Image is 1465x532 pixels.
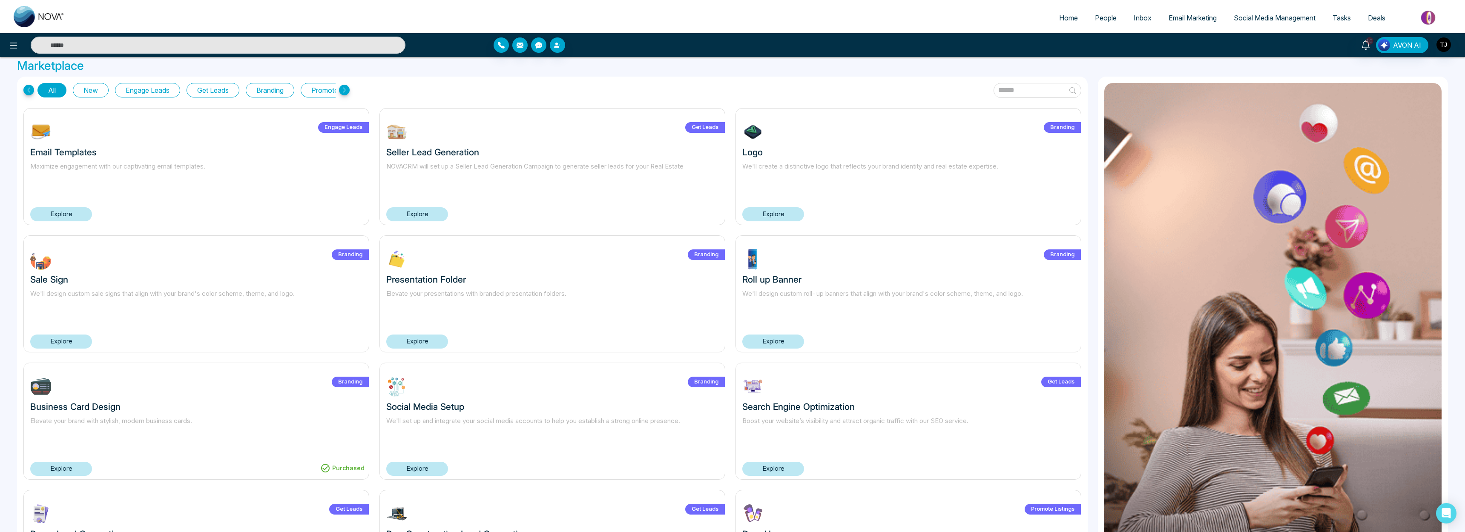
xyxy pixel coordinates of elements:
span: People [1095,14,1117,22]
a: Tasks [1324,10,1359,26]
button: AVON AI [1376,37,1428,53]
label: Get Leads [685,504,725,515]
label: Branding [1044,122,1081,133]
img: User Avatar [1436,37,1451,52]
a: Explore [30,335,92,349]
button: Engage Leads [115,83,180,97]
p: Boost your website’s visibility and attract organic traffic with our SEO service. [742,416,1074,445]
div: Open Intercom Messenger [1436,503,1456,523]
label: Promote Listings [1025,504,1081,515]
p: Maximize engagement with our captivating email templates. [30,162,362,191]
h3: Sale Sign [30,274,362,285]
a: Explore [386,335,448,349]
img: XLP2c1732303713.jpg [386,249,408,270]
p: We'll design custom roll-up banners that align with your brand's color scheme, theme, and logo. [742,289,1074,318]
label: Get Leads [685,122,725,133]
span: 10+ [1366,37,1373,45]
a: Explore [386,462,448,476]
h3: Roll up Banner [742,274,1074,285]
p: Elevate your presentations with branded presentation folders. [386,289,718,318]
label: Branding [688,377,725,387]
img: Nova CRM Logo [14,6,65,27]
label: Get Leads [329,504,369,515]
button: Branding [246,83,294,97]
img: 7tHiu1732304639.jpg [742,121,764,143]
label: Branding [332,249,369,260]
h3: Seller Lead Generation [386,147,718,157]
h3: Logo [742,147,1074,157]
span: AVON AI [1393,40,1421,50]
h3: Email Templates [30,147,362,157]
label: Get Leads [1041,377,1081,387]
img: W9EOY1739212645.jpg [386,121,408,143]
span: Inbox [1134,14,1152,22]
span: Social Media Management [1234,14,1316,22]
a: Social Media Management [1225,10,1324,26]
a: Home [1051,10,1086,26]
label: Engage Leads [318,122,369,133]
h3: Presentation Folder [386,274,718,285]
a: Email Marketing [1160,10,1225,26]
button: All [37,83,66,97]
span: Tasks [1333,14,1351,22]
h3: Social Media Setup [386,401,718,412]
h3: Search Engine Optimization [742,401,1074,412]
a: Explore [30,207,92,221]
img: ABHm51732302824.jpg [386,376,408,397]
img: NOmgJ1742393483.jpg [30,121,52,143]
a: Deals [1359,10,1394,26]
button: Promote Listings [301,83,373,97]
a: 10+ [1356,37,1376,52]
span: Deals [1368,14,1385,22]
img: BbxDK1732303356.jpg [30,376,52,397]
p: We'll design custom sale signs that align with your brand's color scheme, theme, and logo. [30,289,362,318]
img: ptdrg1732303548.jpg [742,249,764,270]
label: Branding [1044,249,1081,260]
a: Explore [742,207,804,221]
p: We'll create a distinctive logo that reflects your brand identity and real estate expertise. [742,162,1074,191]
span: Email Marketing [1169,14,1217,22]
a: Inbox [1125,10,1160,26]
img: Vlcuf1730739043.jpg [742,503,764,524]
a: Explore [386,207,448,221]
label: Branding [688,249,725,260]
label: Branding [332,377,369,387]
button: New [73,83,109,97]
a: Explore [742,335,804,349]
img: Market-place.gif [1398,8,1460,27]
h3: Business Card Design [30,401,362,412]
img: sYAVk1730743386.jpg [30,503,52,524]
img: FWbuT1732304245.jpg [30,249,52,270]
p: Elevate your brand with stylish, modern business cards. [30,416,362,445]
h3: Marketplace [17,59,1448,73]
button: Get Leads [187,83,239,97]
img: Lead Flow [1378,39,1390,51]
div: Purchased [316,461,369,475]
img: FsSfh1730742515.jpg [386,503,408,524]
p: NOVACRM will set up a Seller Lead Generation Campaign to generate seller leads for your Real Estate [386,162,718,191]
a: People [1086,10,1125,26]
a: Explore [742,462,804,476]
span: Home [1059,14,1078,22]
p: We'll set up and integrate your social media accounts to help you establish a strong online prese... [386,416,718,445]
a: Explore [30,462,92,476]
img: eYwbv1730743564.jpg [742,376,764,397]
